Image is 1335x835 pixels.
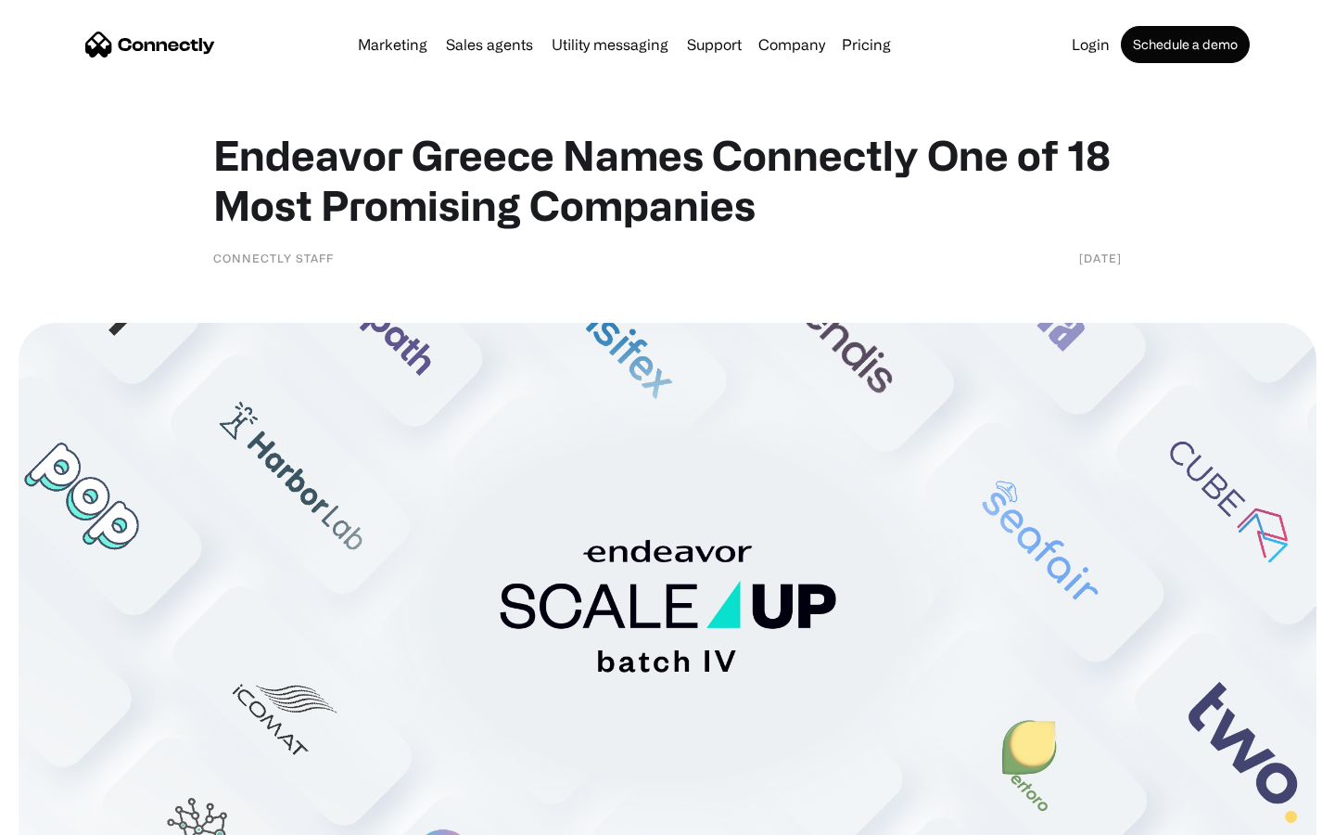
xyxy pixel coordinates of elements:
[680,37,749,52] a: Support
[1064,37,1117,52] a: Login
[37,803,111,829] ul: Language list
[834,37,898,52] a: Pricing
[213,130,1122,230] h1: Endeavor Greece Names Connectly One of 18 Most Promising Companies
[350,37,435,52] a: Marketing
[213,249,334,267] div: Connectly Staff
[758,32,825,58] div: Company
[1079,249,1122,267] div: [DATE]
[544,37,676,52] a: Utility messaging
[19,803,111,829] aside: Language selected: English
[439,37,540,52] a: Sales agents
[1121,26,1250,63] a: Schedule a demo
